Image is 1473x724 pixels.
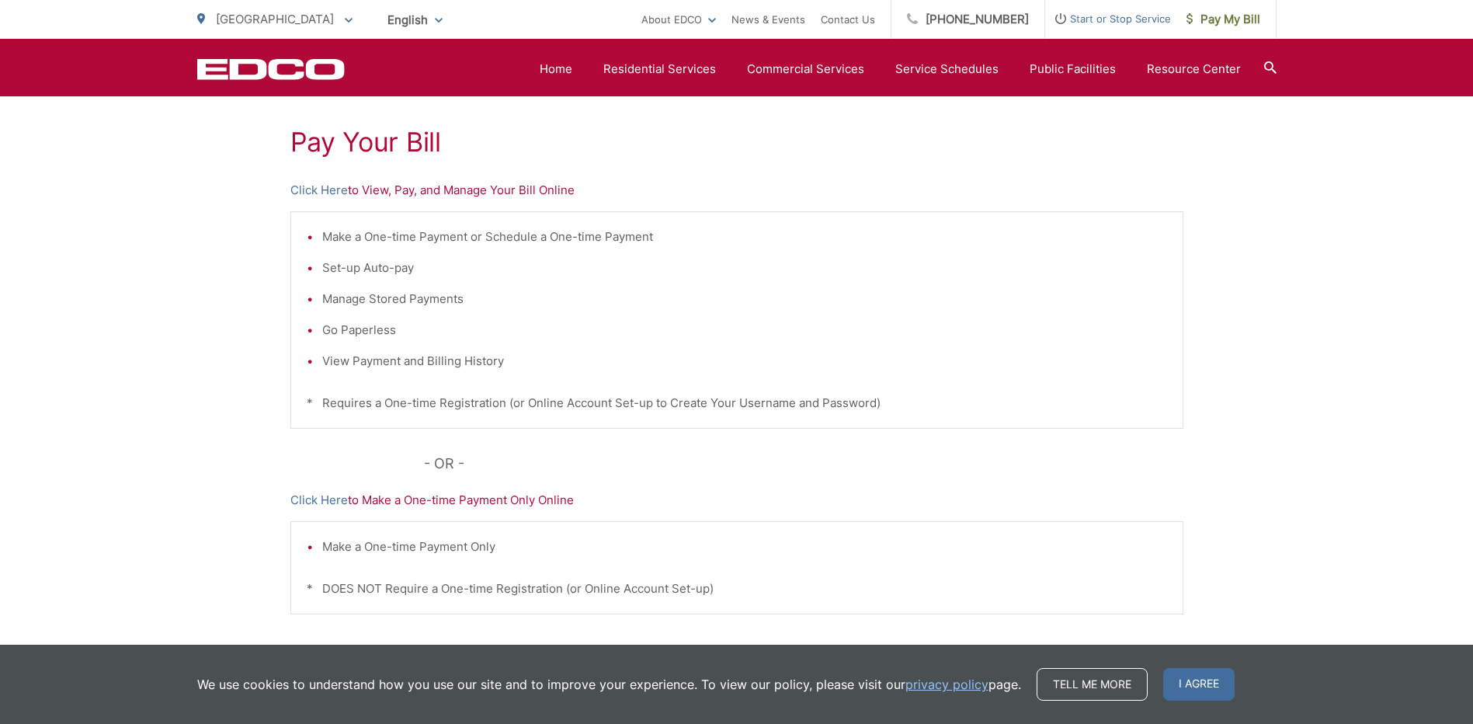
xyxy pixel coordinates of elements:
[307,580,1167,598] p: * DOES NOT Require a One-time Registration (or Online Account Set-up)
[1163,668,1235,701] span: I agree
[747,60,864,78] a: Commercial Services
[905,675,988,694] a: privacy policy
[290,127,1183,158] h1: Pay Your Bill
[895,60,999,78] a: Service Schedules
[216,12,334,26] span: [GEOGRAPHIC_DATA]
[1147,60,1241,78] a: Resource Center
[322,228,1167,246] li: Make a One-time Payment or Schedule a One-time Payment
[290,181,348,200] a: Click Here
[1030,60,1116,78] a: Public Facilities
[424,452,1183,475] p: - OR -
[322,290,1167,308] li: Manage Stored Payments
[197,675,1021,694] p: We use cookies to understand how you use our site and to improve your experience. To view our pol...
[322,259,1167,277] li: Set-up Auto-pay
[322,321,1167,339] li: Go Paperless
[290,491,1183,510] p: to Make a One-time Payment Only Online
[603,60,716,78] a: Residential Services
[821,10,875,29] a: Contact Us
[731,10,805,29] a: News & Events
[322,538,1167,556] li: Make a One-time Payment Only
[641,10,716,29] a: About EDCO
[540,60,572,78] a: Home
[290,491,348,510] a: Click Here
[322,352,1167,371] li: View Payment and Billing History
[307,394,1167,412] p: * Requires a One-time Registration (or Online Account Set-up to Create Your Username and Password)
[197,58,345,80] a: EDCD logo. Return to the homepage.
[1037,668,1148,701] a: Tell me more
[1186,10,1260,29] span: Pay My Bill
[376,6,454,33] span: English
[290,181,1183,200] p: to View, Pay, and Manage Your Bill Online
